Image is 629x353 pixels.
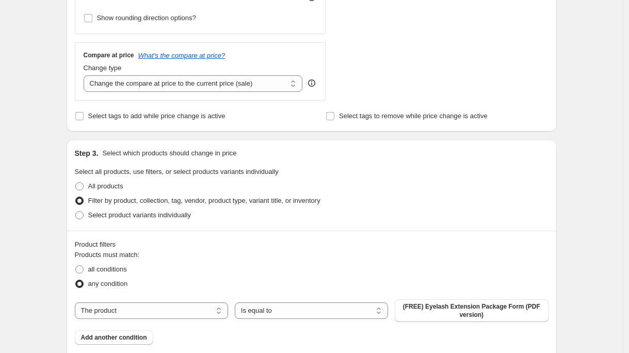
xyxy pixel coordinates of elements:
span: Filter by product, collection, tag, vendor, product type, variant title, or inventory [88,197,320,204]
div: help [307,78,317,88]
span: Select tags to remove while price change is active [339,112,488,120]
button: What's the compare at price? [138,52,225,59]
div: Product filters [75,239,549,250]
p: Select which products should change in price [102,148,236,158]
button: Add another condition [75,330,153,345]
h2: Step 3. [75,148,99,158]
span: Products must match: [75,251,140,259]
span: All products [88,182,123,190]
span: Change type [84,64,122,72]
span: Select all products, use filters, or select products variants individually [75,168,279,175]
h3: Compare at price [84,51,134,59]
span: all conditions [88,265,127,273]
span: Select tags to add while price change is active [88,112,225,120]
span: Select product variants individually [88,211,191,219]
button: (FREE) Eyelash Extension Package Form (PDF version) [395,299,548,322]
span: any condition [88,280,128,287]
span: (FREE) Eyelash Extension Package Form (PDF version) [401,302,542,319]
span: Add another condition [81,333,147,342]
span: Show rounding direction options? [97,14,196,22]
